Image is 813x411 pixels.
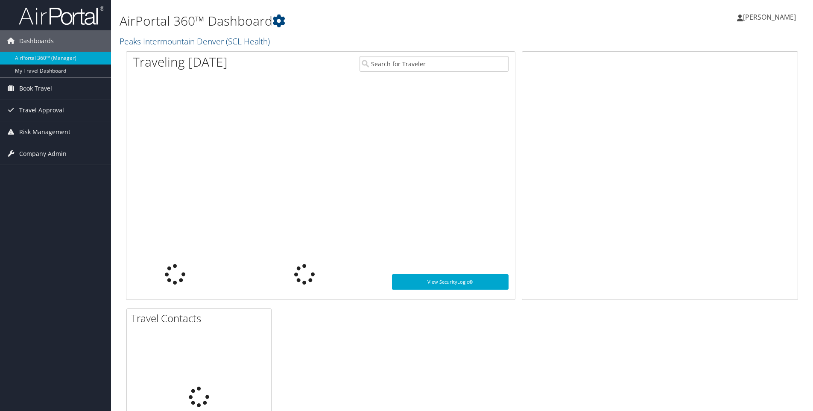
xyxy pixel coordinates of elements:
[392,274,509,290] a: View SecurityLogic®
[19,30,54,52] span: Dashboards
[360,56,509,72] input: Search for Traveler
[19,100,64,121] span: Travel Approval
[19,6,104,26] img: airportal-logo.png
[120,12,576,30] h1: AirPortal 360™ Dashboard
[133,53,228,71] h1: Traveling [DATE]
[19,121,70,143] span: Risk Management
[737,4,804,30] a: [PERSON_NAME]
[131,311,271,326] h2: Travel Contacts
[120,35,272,47] a: Peaks Intermountain Denver (SCL Health)
[743,12,796,22] span: [PERSON_NAME]
[19,78,52,99] span: Book Travel
[19,143,67,164] span: Company Admin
